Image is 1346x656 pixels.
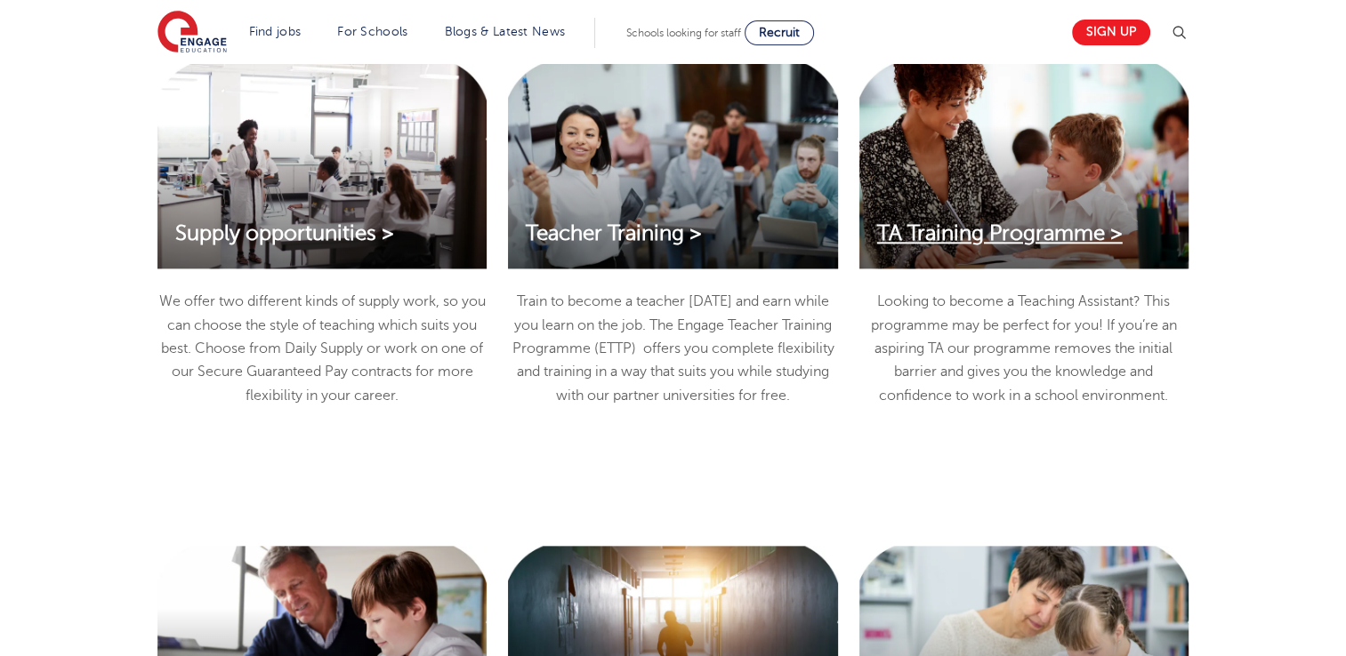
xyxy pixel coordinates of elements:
[759,26,800,39] span: Recruit
[175,221,394,245] span: Supply opportunities >
[745,20,814,45] a: Recruit
[626,27,741,39] span: Schools looking for staff
[526,221,702,245] span: Teacher Training >
[249,25,302,38] a: Find jobs
[1072,20,1150,45] a: Sign up
[859,221,1140,247] a: TA Training Programme >
[508,290,837,406] p: Train to become a teacher [DATE] and earn while you learn on the job. The Engage Teacher Training...
[157,221,412,247] a: Supply opportunities >
[445,25,566,38] a: Blogs & Latest News
[159,293,486,403] span: We offer two different kinds of supply work, so you can choose the style of teaching which suits ...
[337,25,407,38] a: For Schools
[859,290,1189,406] p: Looking to become a Teaching Assistant? This programme may be perfect for you! If you’re an aspir...
[877,221,1123,245] span: TA Training Programme >
[157,11,227,55] img: Engage Education
[508,221,720,247] a: Teacher Training >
